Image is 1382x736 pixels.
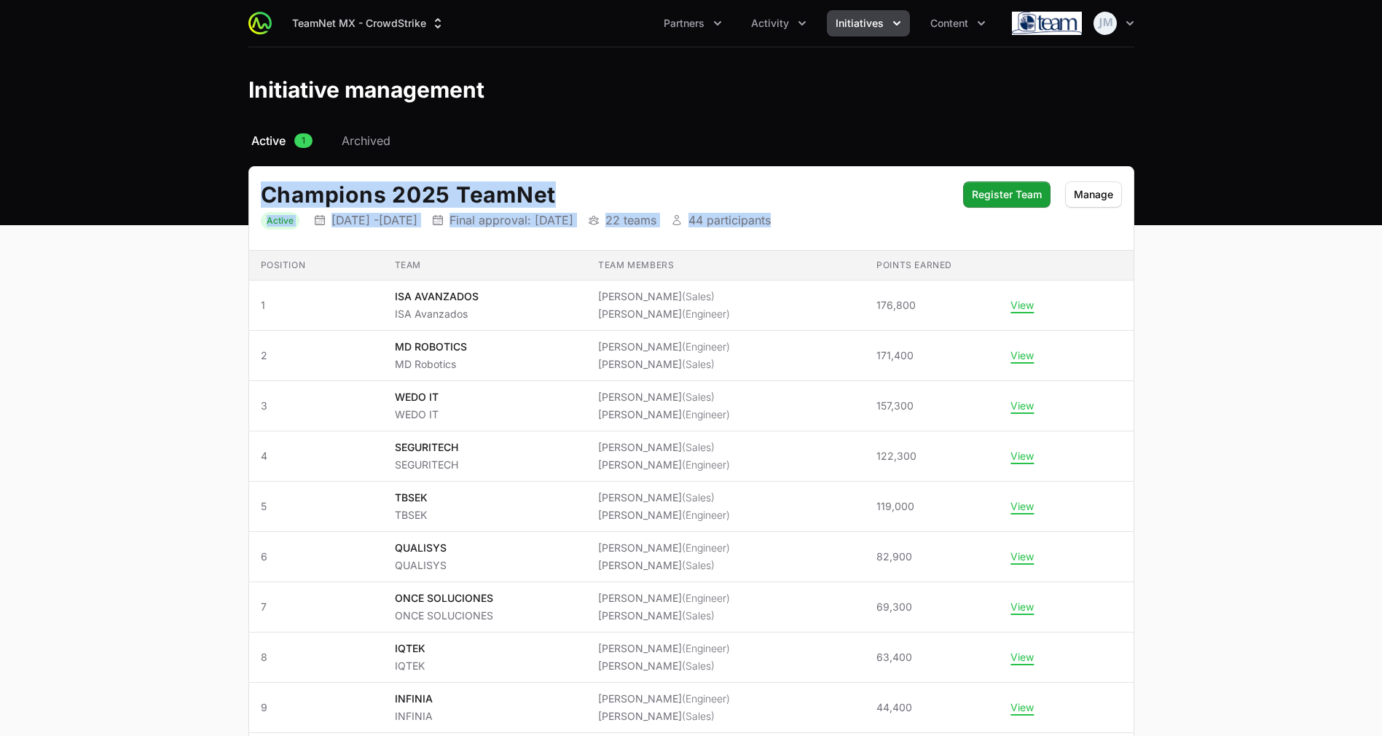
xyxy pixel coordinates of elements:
p: TBSEK [395,490,428,505]
button: Content [922,10,994,36]
p: 22 teams [605,213,656,227]
p: ONCE SOLUCIONES [395,608,493,623]
p: QUALISYS [395,558,447,573]
span: (Sales) [682,559,715,571]
span: Activity [751,16,789,31]
li: [PERSON_NAME] [598,508,730,522]
div: Supplier switch menu [283,10,454,36]
span: (Sales) [682,609,715,622]
span: 9 [261,700,372,715]
span: Initiatives [836,16,884,31]
span: 157,300 [876,399,914,413]
li: [PERSON_NAME] [598,340,730,354]
h1: Initiative management [248,77,484,103]
p: SEGURITECH [395,458,458,472]
li: [PERSON_NAME] [598,608,730,623]
li: [PERSON_NAME] [598,289,730,304]
li: [PERSON_NAME] [598,407,730,422]
button: Initiatives [827,10,910,36]
div: Initiatives menu [827,10,910,36]
span: 171,400 [876,348,914,363]
button: Manage [1065,181,1122,208]
h2: Champions 2025 TeamNet [261,181,949,208]
a: Archived [339,132,393,149]
span: (Sales) [682,441,715,453]
span: (Sales) [682,710,715,722]
img: TeamNet MX [1012,9,1082,38]
p: ISA AVANZADOS [395,289,479,304]
p: MD Robotics [395,357,467,372]
div: Content menu [922,10,994,36]
li: [PERSON_NAME] [598,440,730,455]
span: 176,800 [876,298,916,313]
span: 8 [261,650,372,665]
li: [PERSON_NAME] [598,659,730,673]
a: Active1 [248,132,315,149]
span: (Engineer) [682,458,730,471]
li: [PERSON_NAME] [598,591,730,606]
li: [PERSON_NAME] [598,458,730,472]
li: [PERSON_NAME] [598,390,730,404]
p: QUALISYS [395,541,447,555]
th: Team members [586,251,865,281]
li: [PERSON_NAME] [598,307,730,321]
li: [PERSON_NAME] [598,357,730,372]
span: (Engineer) [682,642,730,654]
p: MD ROBOTICS [395,340,467,354]
nav: Initiative activity log navigation [248,132,1134,149]
p: IQTEK [395,641,425,656]
span: 6 [261,549,372,564]
button: View [1010,651,1034,664]
span: (Engineer) [682,692,730,705]
span: (Sales) [682,358,715,370]
span: (Sales) [682,659,715,672]
span: (Sales) [682,290,715,302]
p: ISA Avanzados [395,307,479,321]
span: 5 [261,499,372,514]
span: 7 [261,600,372,614]
span: 2 [261,348,372,363]
span: 119,000 [876,499,914,514]
li: [PERSON_NAME] [598,490,730,505]
img: Juan Manuel Zuleta [1094,12,1117,35]
button: Partners [655,10,731,36]
p: WEDO IT [395,407,439,422]
button: View [1010,299,1034,312]
li: [PERSON_NAME] [598,709,730,724]
button: View [1010,349,1034,362]
p: INFINIA [395,709,433,724]
li: [PERSON_NAME] [598,541,730,555]
p: 44 participants [688,213,771,227]
span: Active [251,132,286,149]
span: 44,400 [876,700,912,715]
li: [PERSON_NAME] [598,558,730,573]
th: Points earned [865,251,999,281]
img: ActivitySource [248,12,272,35]
span: (Engineer) [682,541,730,554]
li: [PERSON_NAME] [598,692,730,706]
th: Position [249,251,383,281]
span: (Engineer) [682,308,730,320]
span: Manage [1074,186,1113,203]
button: View [1010,600,1034,614]
span: (Sales) [682,491,715,504]
span: 82,900 [876,549,912,564]
span: 3 [261,399,372,413]
span: Archived [342,132,390,149]
span: Content [930,16,968,31]
button: View [1010,701,1034,714]
p: IQTEK [395,659,425,673]
span: (Engineer) [682,592,730,604]
p: SEGURITECH [395,440,458,455]
p: TBSEK [395,508,428,522]
span: (Engineer) [682,340,730,353]
span: 1 [261,298,372,313]
span: (Engineer) [682,408,730,420]
p: [DATE] - [DATE] [331,213,417,227]
th: Team [383,251,587,281]
span: 63,400 [876,650,912,665]
button: TeamNet MX - CrowdStrike [283,10,454,36]
button: View [1010,450,1034,463]
span: 1 [294,133,313,148]
button: View [1010,399,1034,412]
